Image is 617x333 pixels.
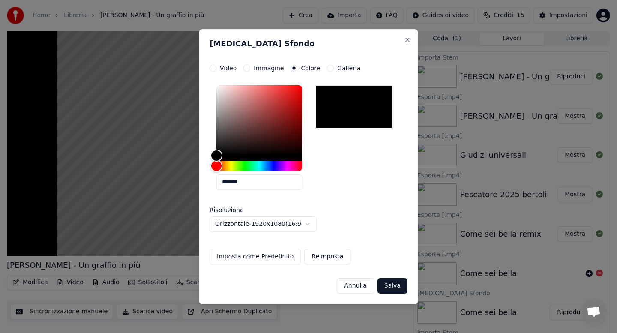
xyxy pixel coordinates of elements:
button: Imposta come Predefinito [210,249,301,264]
label: Video [220,65,237,71]
div: Color [216,85,302,156]
label: Immagine [254,65,284,71]
button: Annulla [337,278,374,294]
button: Reimposta [304,249,350,264]
div: Hue [216,161,302,171]
button: Salva [377,278,407,294]
label: Galleria [337,65,360,71]
label: Colore [301,65,320,71]
label: Risoluzione [210,207,295,213]
h2: [MEDICAL_DATA] Sfondo [210,40,407,48]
